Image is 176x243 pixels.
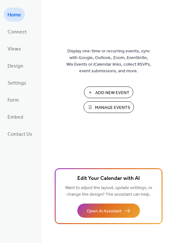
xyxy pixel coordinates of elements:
a: Connect [4,25,30,39]
span: Settings [8,78,26,88]
span: Form [8,95,19,105]
span: Display one-time or recurring events, sync with Google, Outlook, Zoom, Eventbrite, Wix Events or ... [66,48,151,74]
a: Embed [4,110,27,124]
span: Contact Us [8,129,32,139]
span: Embed [8,112,23,122]
a: Form [4,93,23,107]
span: Manage Events [95,104,130,111]
span: Add New Event [95,90,129,96]
span: Views [8,44,21,54]
a: Design [4,59,27,73]
span: Connect [8,27,27,37]
a: Contact Us [4,127,36,141]
span: Want to adjust the layout, update settings, or change the design? The assistant can help. [65,184,152,199]
button: Add New Event [84,86,133,98]
a: Views [4,42,25,56]
button: Manage Events [84,101,134,113]
span: Home [8,10,21,20]
button: Open AI Assistant [77,204,140,218]
a: Home [4,8,25,21]
a: Settings [4,76,30,90]
span: Open AI Assistant [87,208,122,215]
span: Edit Your Calendar with AI [77,174,140,183]
span: Design [8,61,23,71]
